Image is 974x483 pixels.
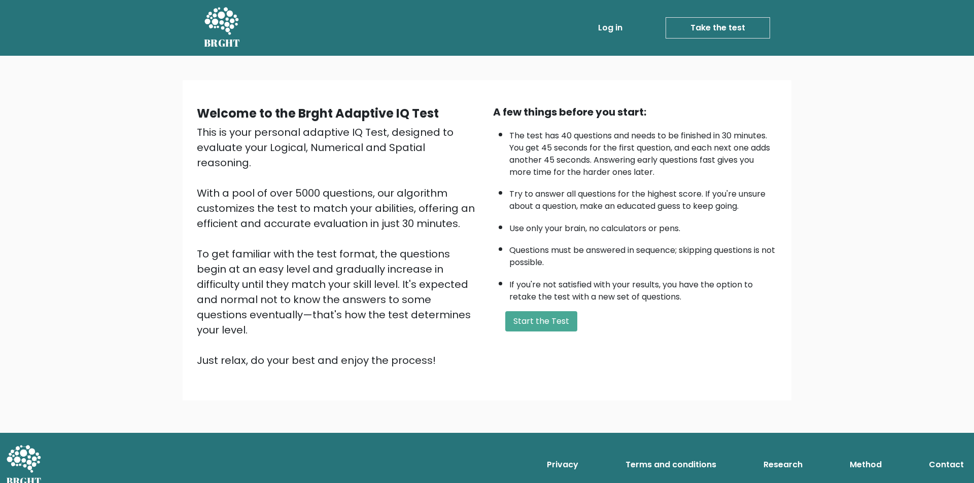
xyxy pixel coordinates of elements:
[204,4,240,52] a: BRGHT
[666,17,770,39] a: Take the test
[509,239,777,269] li: Questions must be answered in sequence; skipping questions is not possible.
[509,183,777,212] li: Try to answer all questions for the highest score. If you're unsure about a question, make an edu...
[509,274,777,303] li: If you're not satisfied with your results, you have the option to retake the test with a new set ...
[493,104,777,120] div: A few things before you start:
[509,125,777,178] li: The test has 40 questions and needs to be finished in 30 minutes. You get 45 seconds for the firs...
[505,311,577,331] button: Start the Test
[621,455,720,475] a: Terms and conditions
[925,455,968,475] a: Contact
[759,455,807,475] a: Research
[543,455,582,475] a: Privacy
[594,18,627,38] a: Log in
[197,105,439,122] b: Welcome to the Brght Adaptive IQ Test
[846,455,886,475] a: Method
[204,37,240,49] h5: BRGHT
[509,217,777,235] li: Use only your brain, no calculators or pens.
[197,125,481,368] div: This is your personal adaptive IQ Test, designed to evaluate your Logical, Numerical and Spatial ...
